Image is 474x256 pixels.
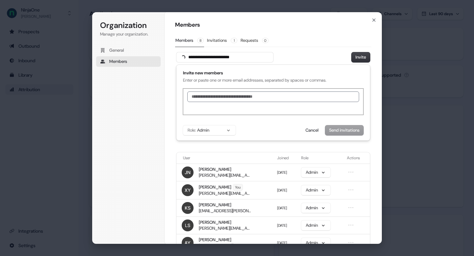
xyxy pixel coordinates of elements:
[301,238,330,248] button: Admin
[277,206,287,210] span: [DATE]
[109,59,127,64] span: Members
[199,225,251,231] span: [PERSON_NAME][EMAIL_ADDRESS][PERSON_NAME][DOMAIN_NAME]
[277,223,287,228] span: [DATE]
[347,239,355,246] button: Open menu
[275,152,299,164] th: Joined
[301,220,330,230] button: Admin
[347,186,355,194] button: Open menu
[347,204,355,212] button: Open menu
[344,152,370,164] th: Actions
[347,221,355,229] button: Open menu
[176,152,275,164] th: User
[352,52,370,62] button: Invite
[301,167,330,177] button: Admin
[347,168,355,176] button: Open menu
[277,241,287,245] span: [DATE]
[183,70,363,76] h1: Invite new members
[100,31,157,37] p: Manage your organization.
[299,152,344,164] th: Role
[199,237,231,243] span: [PERSON_NAME]
[199,219,231,225] span: [PERSON_NAME]
[302,125,323,135] button: Cancel
[182,202,194,214] img: Krishna Shastry
[182,237,194,249] img: AJ Yelen
[199,208,251,214] span: [EMAIL_ADDRESS][PERSON_NAME][DOMAIN_NAME]
[199,243,251,249] span: [EMAIL_ADDRESS][PERSON_NAME][DOMAIN_NAME]
[199,202,231,208] span: [PERSON_NAME]
[182,166,194,178] img: Joel Newcomer
[277,188,287,192] span: [DATE]
[183,77,363,83] p: Enter or paste one or more email addresses, separated by spaces or commas.
[301,185,330,195] button: Admin
[100,20,157,31] h1: Organization
[199,172,251,178] span: [PERSON_NAME][EMAIL_ADDRESS][PERSON_NAME][DOMAIN_NAME]
[301,203,330,213] button: Admin
[96,45,161,56] button: General
[109,47,124,53] span: General
[277,170,287,175] span: [DATE]
[96,56,161,67] button: Members
[182,219,194,231] img: Lucas Shaunnessy
[175,34,204,47] button: Members
[231,38,237,43] span: 1
[183,125,236,135] button: Role:Admin
[175,21,371,29] h1: Members
[199,184,231,190] span: [PERSON_NAME]
[233,184,243,190] span: You
[199,191,251,196] span: [PERSON_NAME][EMAIL_ADDRESS][DOMAIN_NAME]
[197,38,204,43] span: 8
[207,34,238,47] button: Invitations
[262,38,269,43] span: 0
[240,34,269,47] button: Requests
[182,184,194,196] img: Xinrui Yan
[176,52,273,62] input: Search
[199,166,231,172] span: [PERSON_NAME]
